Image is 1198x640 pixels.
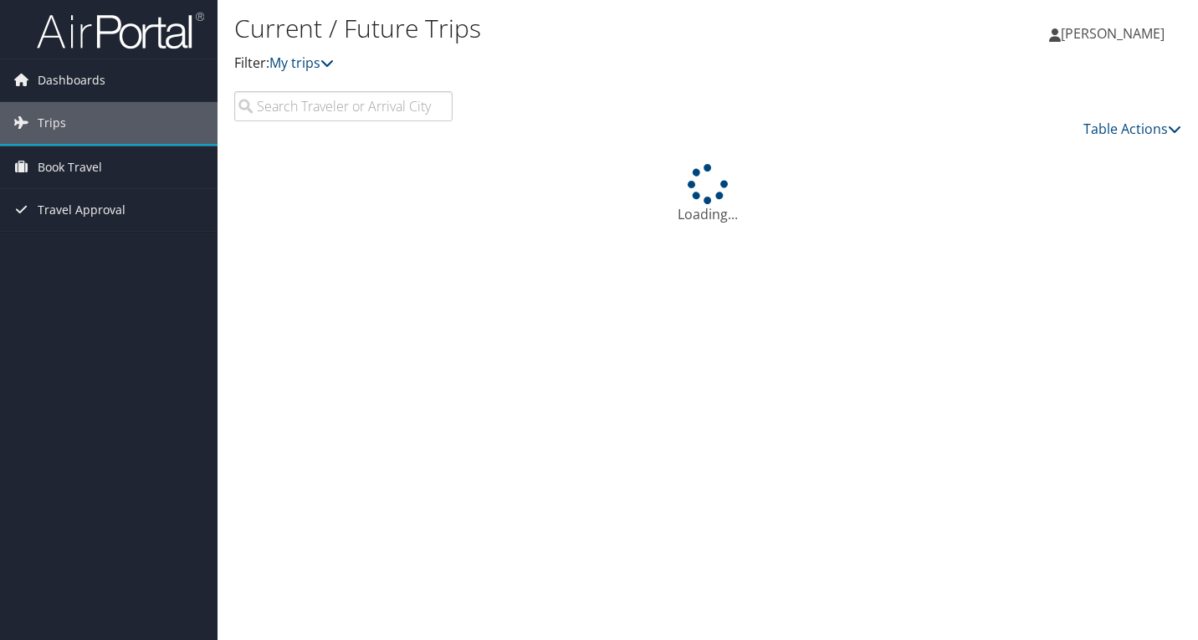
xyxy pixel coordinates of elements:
input: Search Traveler or Arrival City [234,91,453,121]
a: [PERSON_NAME] [1049,8,1181,59]
span: Book Travel [38,146,102,188]
span: Dashboards [38,59,105,101]
a: Table Actions [1083,120,1181,138]
p: Filter: [234,53,866,74]
span: Trips [38,102,66,144]
div: Loading... [234,164,1181,224]
span: Travel Approval [38,189,125,231]
a: My trips [269,54,334,72]
span: [PERSON_NAME] [1061,24,1165,43]
h1: Current / Future Trips [234,11,866,46]
img: airportal-logo.png [37,11,204,50]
